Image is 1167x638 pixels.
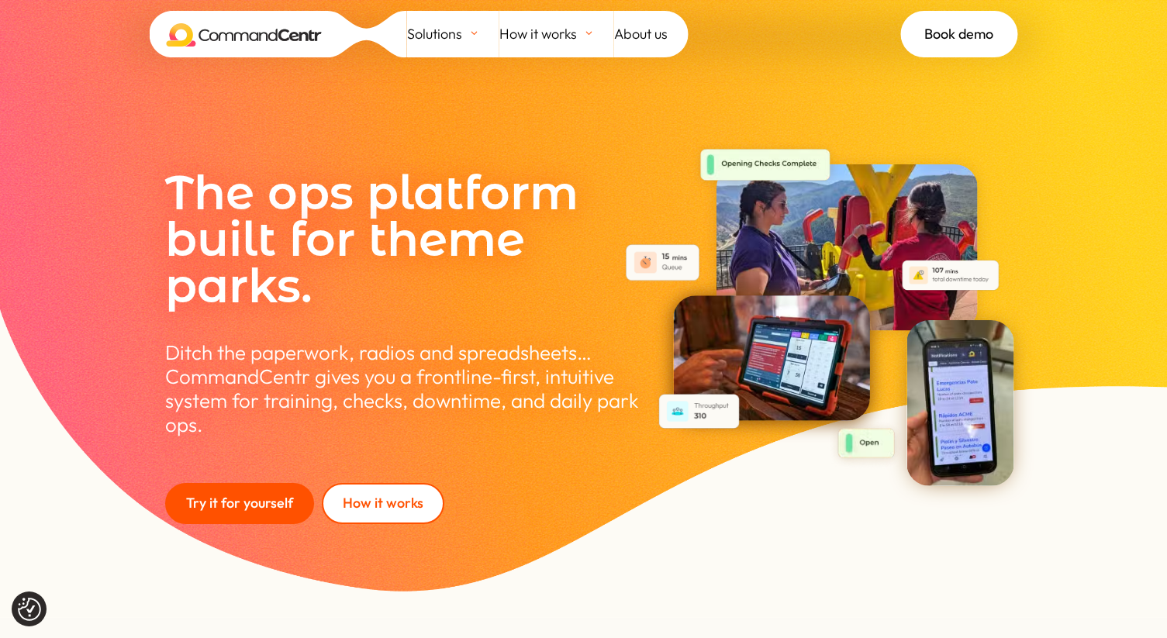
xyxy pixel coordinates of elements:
span: About us [614,22,668,46]
picture: Throughput [655,419,744,437]
picture: Downtime [898,280,1003,298]
img: Mobile Device [907,320,1015,486]
span: Solutions [407,22,462,46]
picture: Checks Complete [689,180,842,198]
img: Ride Operators [716,164,978,331]
span: Book demo [924,22,993,46]
span: The ops platform built for theme parks. [165,164,578,314]
span: CommandCentr gives you a frontline-first, intuitive system for training, checks, downtime, and da... [165,364,639,437]
a: How it works [499,11,614,57]
img: Revisit consent button [18,598,41,621]
img: Checks Complete [689,139,842,194]
a: Book demo [901,11,1018,57]
span: How it works [499,22,577,46]
a: Try it for yourself [165,483,314,524]
img: Queue [621,240,704,285]
a: Solutions [407,11,499,57]
a: How it works [322,483,444,524]
picture: Queue [621,271,704,289]
img: Open [827,418,907,471]
picture: Mobile Device [907,473,1015,491]
picture: Ride Operators [716,317,978,335]
a: About us [614,11,689,57]
picture: Open [827,457,907,475]
picture: Tablet [673,407,870,425]
button: Consent Preferences [18,598,41,621]
span: Ditch the paperwork, radios and spreadsheets… [165,340,592,365]
img: Tablet [673,295,870,421]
